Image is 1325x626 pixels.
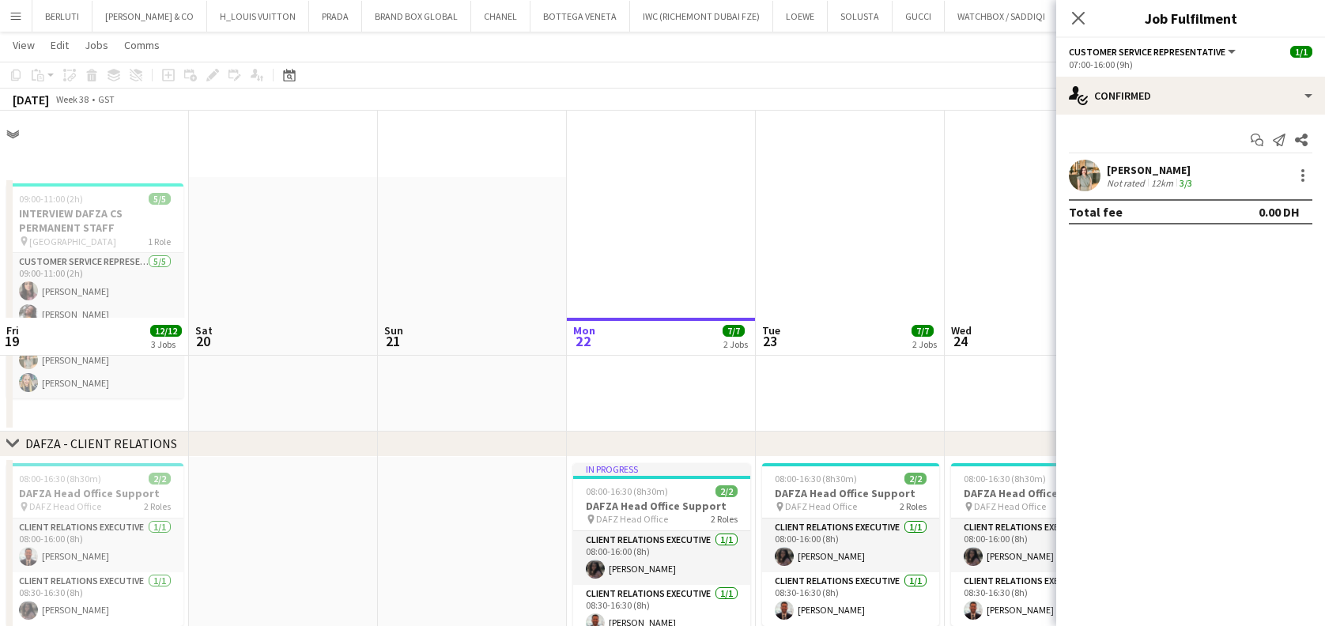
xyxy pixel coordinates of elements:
span: Comms [124,38,160,52]
span: View [13,38,35,52]
span: Fri [6,323,19,338]
span: DAFZ Head Office [596,513,668,525]
span: 09:00-11:00 (2h) [19,193,83,205]
div: 2 Jobs [723,338,748,350]
h3: Job Fulfilment [1056,8,1325,28]
span: 20 [193,332,213,350]
span: DAFZ Head Office [29,500,101,512]
div: Total fee [1069,204,1123,220]
h3: DAFZA Head Office Support [573,499,750,513]
button: PRADA [309,1,362,32]
span: 2 Roles [900,500,927,512]
button: IWC (RICHEMONT DUBAI FZE) [630,1,773,32]
span: DAFZ Head Office [785,500,857,512]
div: Not rated [1107,177,1148,189]
span: Customer Service Representative [1069,46,1225,58]
div: Confirmed [1056,77,1325,115]
button: BOTTEGA VENETA [530,1,630,32]
app-job-card: 08:00-16:30 (8h30m)2/2DAFZA Head Office Support DAFZ Head Office2 RolesClient Relations Executive... [762,463,939,626]
app-card-role: Client Relations Executive1/108:30-16:30 (8h)[PERSON_NAME] [762,572,939,626]
div: GST [98,93,115,105]
button: H_LOUIS VUITTON [207,1,309,32]
div: [DATE] [13,92,49,107]
h3: DAFZA Head Office Support [762,486,939,500]
app-card-role: Customer Service Representative5/509:00-11:00 (2h)[PERSON_NAME][PERSON_NAME][PERSON_NAME][PERSON_... [6,253,183,398]
span: 23 [760,332,780,350]
span: Tue [762,323,780,338]
button: BERLUTI [32,1,92,32]
span: 2/2 [904,473,927,485]
span: Edit [51,38,69,52]
span: 21 [382,332,403,350]
div: 0.00 DH [1259,204,1300,220]
span: 2/2 [149,473,171,485]
div: 12km [1148,177,1176,189]
div: [PERSON_NAME] [1107,163,1195,177]
span: 08:00-16:30 (8h30m) [775,473,857,485]
app-job-card: 08:00-16:30 (8h30m)2/2DAFZA Head Office Support DAFZ Head Office2 RolesClient Relations Executive... [951,463,1128,626]
a: Comms [118,35,166,55]
span: 12/12 [150,325,182,337]
span: DAFZ Head Office [974,500,1046,512]
app-card-role: Client Relations Executive1/108:00-16:00 (8h)[PERSON_NAME] [951,519,1128,572]
span: Sat [195,323,213,338]
span: 1 Role [148,236,171,247]
span: 2 Roles [711,513,738,525]
app-card-role: Client Relations Executive1/108:30-16:30 (8h)[PERSON_NAME] [6,572,183,626]
app-card-role: Client Relations Executive1/108:00-16:00 (8h)[PERSON_NAME] [6,519,183,572]
button: Customer Service Representative [1069,46,1238,58]
span: Wed [951,323,972,338]
div: 2 Jobs [912,338,937,350]
span: [GEOGRAPHIC_DATA] [29,236,116,247]
app-job-card: 09:00-11:00 (2h)5/5INTERVIEW DAFZA CS PERMANENT STAFF [GEOGRAPHIC_DATA]1 RoleCustomer Service Rep... [6,183,183,398]
span: 2 Roles [144,500,171,512]
span: 22 [571,332,595,350]
h3: INTERVIEW DAFZA CS PERMANENT STAFF [6,206,183,235]
div: 07:00-16:00 (9h) [1069,58,1312,70]
span: 24 [949,332,972,350]
app-card-role: Client Relations Executive1/108:00-16:00 (8h)[PERSON_NAME] [762,519,939,572]
button: CHANEL [471,1,530,32]
app-job-card: 08:00-16:30 (8h30m)2/2DAFZA Head Office Support DAFZ Head Office2 RolesClient Relations Executive... [6,463,183,626]
span: 7/7 [723,325,745,337]
button: GUCCI [893,1,945,32]
app-card-role: Client Relations Executive1/108:00-16:00 (8h)[PERSON_NAME] [573,531,750,585]
span: 08:00-16:30 (8h30m) [964,473,1046,485]
a: View [6,35,41,55]
div: DAFZA - CLIENT RELATIONS [25,436,177,451]
a: Jobs [78,35,115,55]
button: LOEWE [773,1,828,32]
span: 1/1 [1290,46,1312,58]
span: 19 [4,332,19,350]
h3: DAFZA Head Office Support [951,486,1128,500]
span: 08:00-16:30 (8h30m) [586,485,668,497]
h3: DAFZA Head Office Support [6,486,183,500]
span: Mon [573,323,595,338]
span: 08:00-16:30 (8h30m) [19,473,101,485]
span: Jobs [85,38,108,52]
button: BRAND BOX GLOBAL [362,1,471,32]
a: Edit [44,35,75,55]
div: 3 Jobs [151,338,181,350]
span: 2/2 [715,485,738,497]
button: WATCHBOX / SADDIQI [945,1,1059,32]
span: Sun [384,323,403,338]
div: In progress [573,463,750,476]
app-skills-label: 3/3 [1180,177,1192,189]
span: 7/7 [912,325,934,337]
span: 5/5 [149,193,171,205]
button: [PERSON_NAME] & CO [92,1,207,32]
span: Week 38 [52,93,92,105]
app-card-role: Client Relations Executive1/108:30-16:30 (8h)[PERSON_NAME] [951,572,1128,626]
button: SOLUSTA [828,1,893,32]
